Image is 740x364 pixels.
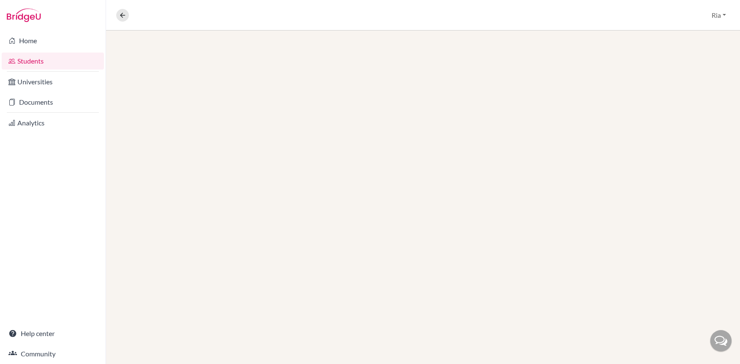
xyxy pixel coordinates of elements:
[2,114,104,131] a: Analytics
[2,345,104,362] a: Community
[2,73,104,90] a: Universities
[2,53,104,69] a: Students
[7,8,41,22] img: Bridge-U
[2,325,104,342] a: Help center
[708,7,730,23] button: Ria
[2,94,104,111] a: Documents
[2,32,104,49] a: Home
